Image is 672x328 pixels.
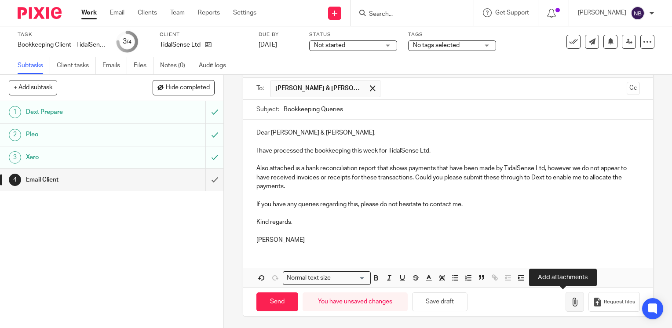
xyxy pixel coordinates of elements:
img: Pixie [18,7,62,19]
a: Audit logs [199,57,233,74]
label: Status [309,31,397,38]
label: Client [160,31,248,38]
button: Save draft [412,292,467,311]
a: Emails [102,57,127,74]
div: 2 [9,129,21,141]
label: Subject: [256,105,279,114]
a: Work [81,8,97,17]
a: Team [170,8,185,17]
button: Hide completed [153,80,215,95]
h1: Pleo [26,128,140,141]
span: No tags selected [413,42,460,48]
a: Reports [198,8,220,17]
p: Dear [PERSON_NAME] & [PERSON_NAME], [256,128,640,137]
p: TidalSense Ltd [160,40,201,49]
p: Also attached is a bank reconciliation report that shows payments that have been made by TidalSen... [256,164,640,191]
span: Normal text size [285,273,333,283]
input: Search [368,11,447,18]
p: I have processed the bookkeeping this week for TidalSense Ltd. [256,146,640,155]
div: Search for option [283,271,371,285]
span: Request files [604,299,635,306]
label: Task [18,31,106,38]
a: Client tasks [57,57,96,74]
span: [PERSON_NAME] & [PERSON_NAME] Email [275,84,363,93]
a: Email [110,8,124,17]
label: Tags [408,31,496,38]
h1: Email Client [26,173,140,186]
div: 1 [9,106,21,118]
p: If you have any queries regarding this, please do not hesitate to contact me. [256,200,640,209]
button: Cc [627,82,640,95]
button: + Add subtask [9,80,57,95]
button: Request files [588,292,639,312]
span: Hide completed [166,84,210,91]
a: Notes (0) [160,57,192,74]
div: Bookkeeping Client - TidalSense Ltd [18,40,106,49]
label: Due by [259,31,298,38]
a: Settings [233,8,256,17]
p: Kind regards, [256,218,640,226]
div: 4 [9,174,21,186]
h1: Xero [26,151,140,164]
p: [PERSON_NAME] [256,236,640,244]
div: 3 [9,151,21,164]
small: /4 [127,40,131,44]
span: Get Support [495,10,529,16]
a: Clients [138,8,157,17]
h1: Dext Prepare [26,106,140,119]
img: svg%3E [631,6,645,20]
span: [DATE] [259,42,277,48]
div: You have unsaved changes [303,292,408,311]
p: [PERSON_NAME] [578,8,626,17]
div: 3 [123,36,131,47]
input: Send [256,292,298,311]
a: Subtasks [18,57,50,74]
label: To: [256,84,266,93]
span: Not started [314,42,345,48]
input: Search for option [334,273,365,283]
a: Files [134,57,153,74]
